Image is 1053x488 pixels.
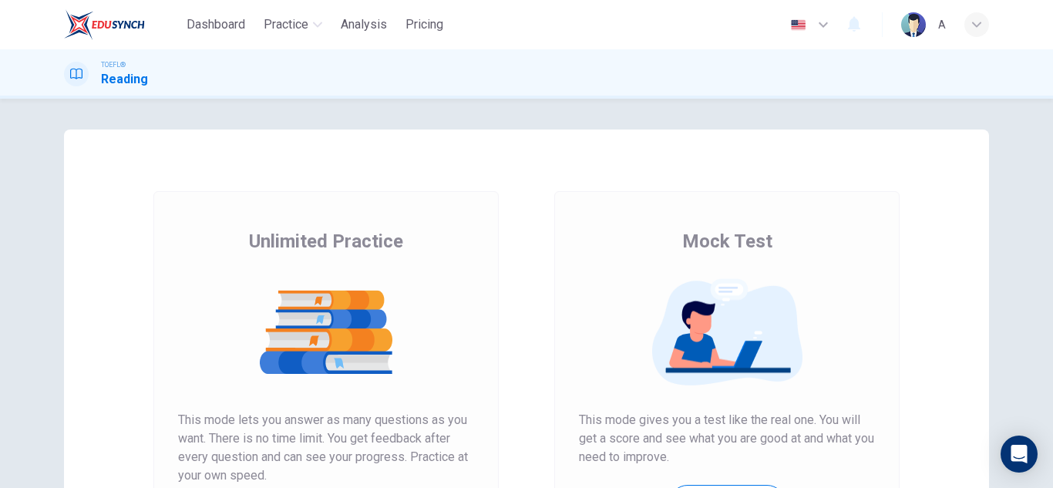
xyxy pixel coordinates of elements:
img: Profile picture [901,12,926,37]
span: This mode gives you a test like the real one. You will get a score and see what you are good at a... [579,411,875,466]
span: Practice [264,15,308,34]
button: Practice [257,11,328,39]
span: Mock Test [682,229,772,254]
div: A [938,15,946,34]
span: Analysis [341,15,387,34]
span: Dashboard [187,15,245,34]
a: EduSynch logo [64,9,180,40]
button: Dashboard [180,11,251,39]
div: Open Intercom Messenger [1001,436,1038,473]
h1: Reading [101,70,148,89]
span: This mode lets you answer as many questions as you want. There is no time limit. You get feedback... [178,411,474,485]
button: Pricing [399,11,449,39]
span: TOEFL® [101,59,126,70]
img: EduSynch logo [64,9,145,40]
span: Pricing [405,15,443,34]
span: Unlimited Practice [249,229,403,254]
img: en [789,19,808,31]
button: Analysis [335,11,393,39]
